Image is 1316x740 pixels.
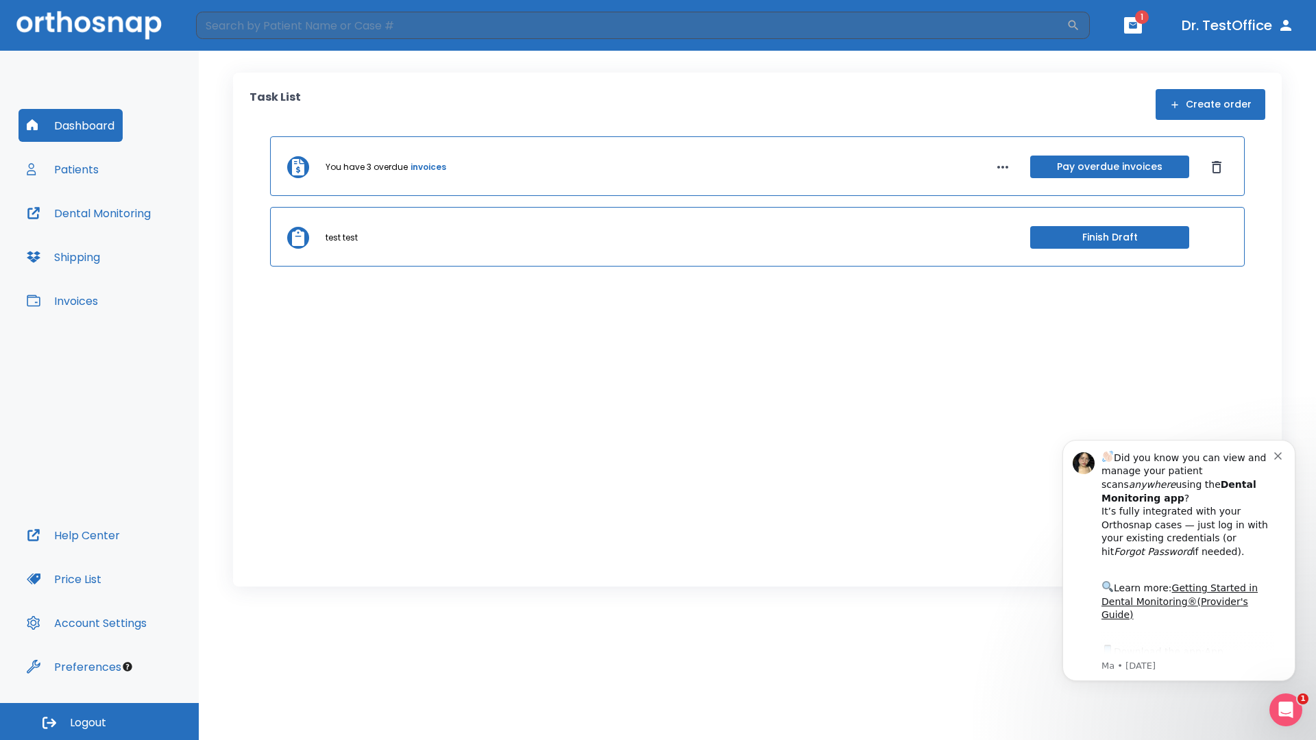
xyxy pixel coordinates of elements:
[19,519,128,552] button: Help Center
[411,161,446,173] a: invoices
[19,606,155,639] button: Account Settings
[1176,13,1300,38] button: Dr. TestOffice
[121,661,134,673] div: Tooltip anchor
[19,284,106,317] button: Invoices
[326,161,408,173] p: You have 3 overdue
[1135,10,1149,24] span: 1
[249,89,301,120] p: Task List
[70,715,106,730] span: Logout
[1030,156,1189,178] button: Pay overdue invoices
[1297,693,1308,704] span: 1
[196,12,1067,39] input: Search by Patient Name or Case #
[19,241,108,273] button: Shipping
[19,197,159,230] button: Dental Monitoring
[16,11,162,39] img: Orthosnap
[19,650,130,683] button: Preferences
[19,563,110,595] button: Price List
[326,232,358,244] p: test test
[1156,89,1265,120] button: Create order
[19,153,107,186] button: Patients
[1030,226,1189,249] button: Finish Draft
[19,109,123,142] button: Dashboard
[1269,693,1302,726] iframe: Intercom live chat
[1042,423,1316,733] iframe: Intercom notifications message
[1206,156,1228,178] button: Dismiss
